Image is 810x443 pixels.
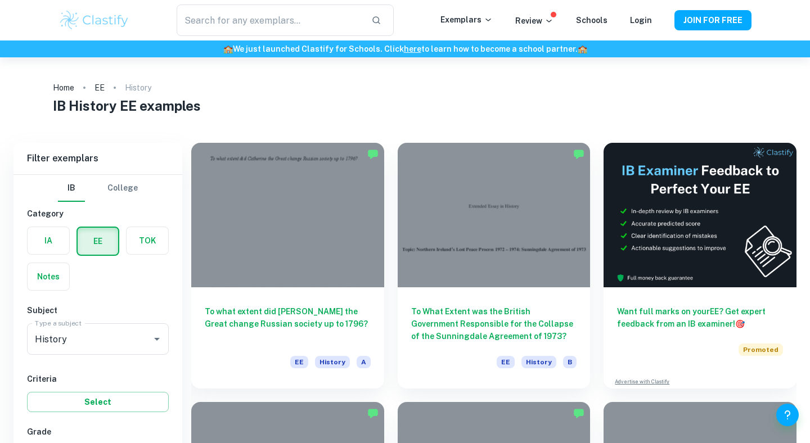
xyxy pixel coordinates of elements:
a: EE [94,80,105,96]
h6: Grade [27,426,169,438]
a: Want full marks on yourEE? Get expert feedback from an IB examiner!PromotedAdvertise with Clastify [604,143,796,388]
button: JOIN FOR FREE [674,10,751,30]
img: Marked [573,148,584,160]
a: Login [630,16,652,25]
button: IA [28,227,69,254]
span: Promoted [739,343,783,356]
img: Marked [367,408,379,419]
button: IB [58,175,85,202]
span: EE [290,356,308,368]
button: Help and Feedback [776,404,799,426]
h6: Subject [27,304,169,317]
button: TOK [127,227,168,254]
button: EE [78,228,118,255]
button: College [107,175,138,202]
span: 🏫 [223,44,233,53]
p: History [125,82,151,94]
a: To What Extent was the British Government Responsible for the Collapse of the Sunningdale Agreeme... [398,143,591,388]
h6: Category [27,207,169,220]
img: Clastify logo [58,9,130,31]
h6: Want full marks on your EE ? Get expert feedback from an IB examiner! [617,305,783,330]
label: Type a subject [35,318,82,328]
div: Filter type choice [58,175,138,202]
span: 🎯 [735,319,745,328]
span: History [315,356,350,368]
span: A [357,356,371,368]
img: Marked [573,408,584,419]
img: Thumbnail [604,143,796,287]
img: Marked [367,148,379,160]
a: Home [53,80,74,96]
span: History [521,356,556,368]
a: here [404,44,421,53]
h6: Filter exemplars [13,143,182,174]
button: Select [27,392,169,412]
a: Schools [576,16,607,25]
input: Search for any exemplars... [177,4,362,36]
h6: Criteria [27,373,169,385]
a: To what extent did [PERSON_NAME] the Great change Russian society up to 1796?EEHistoryA [191,143,384,388]
button: Notes [28,263,69,290]
h6: We just launched Clastify for Schools. Click to learn how to become a school partner. [2,43,808,55]
h6: To what extent did [PERSON_NAME] the Great change Russian society up to 1796? [205,305,371,342]
span: 🏫 [578,44,587,53]
a: Advertise with Clastify [615,378,669,386]
h1: IB History EE examples [53,96,758,116]
p: Exemplars [440,13,493,26]
button: Open [149,331,165,347]
h6: To What Extent was the British Government Responsible for the Collapse of the Sunningdale Agreeme... [411,305,577,342]
span: B [563,356,577,368]
span: EE [497,356,515,368]
p: Review [515,15,553,27]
